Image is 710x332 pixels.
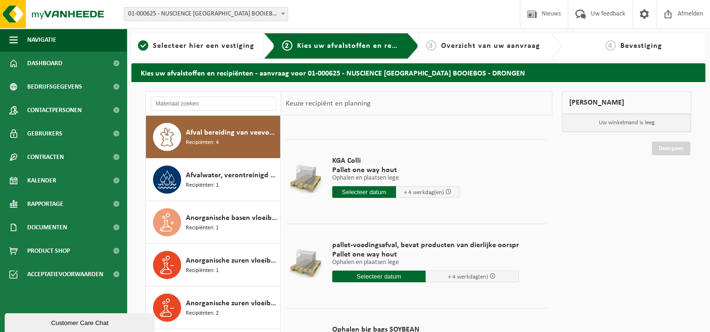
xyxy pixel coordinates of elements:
[27,75,82,98] span: Bedrijfsgegevens
[605,40,616,51] span: 4
[332,271,426,282] input: Selecteer datum
[138,40,148,51] span: 1
[27,122,62,145] span: Gebruikers
[332,175,460,181] p: Ophalen en plaatsen lege
[27,239,70,263] span: Product Shop
[186,212,278,224] span: Anorganische basen vloeibaar in kleinverpakking
[27,216,67,239] span: Documenten
[146,116,281,158] button: Afval bereiding van veevoeder (niet geschikt voor diervoeding) (landbouw, distributie, voedingsam...
[27,98,82,122] span: Contactpersonen
[27,192,63,216] span: Rapportage
[27,145,64,169] span: Contracten
[281,92,375,115] div: Keuze recipiënt en planning
[186,127,278,138] span: Afval bereiding van veevoeder (niet geschikt voor diervoeding) (landbouw, distributie, voedingsam...
[282,40,292,51] span: 2
[27,52,62,75] span: Dashboard
[441,42,540,50] span: Overzicht van uw aanvraag
[151,97,276,111] input: Materiaal zoeken
[186,298,278,309] span: Anorganische zuren vloeibaar in kleinverpakking
[186,224,219,233] span: Recipiënten: 1
[131,63,705,82] h2: Kies uw afvalstoffen en recipiënten - aanvraag voor 01-000625 - NUSCIENCE [GEOGRAPHIC_DATA] BOOIE...
[146,287,281,329] button: Anorganische zuren vloeibaar in kleinverpakking Recipiënten: 2
[562,114,691,132] p: Uw winkelmand is leeg
[297,42,426,50] span: Kies uw afvalstoffen en recipiënten
[27,28,56,52] span: Navigatie
[332,186,396,198] input: Selecteer datum
[136,40,256,52] a: 1Selecteer hier een vestiging
[27,169,56,192] span: Kalender
[146,244,281,287] button: Anorganische zuren vloeibaar in IBC Recipiënten: 1
[186,266,219,275] span: Recipiënten: 1
[153,42,254,50] span: Selecteer hier een vestiging
[448,274,488,280] span: + 4 werkdag(en)
[27,263,103,286] span: Acceptatievoorwaarden
[404,189,444,196] span: + 4 werkdag(en)
[562,91,691,114] div: [PERSON_NAME]
[146,158,281,201] button: Afvalwater, verontreinigd met niet gevaarlijke producten Recipiënten: 1
[186,138,219,147] span: Recipiënten: 4
[5,311,157,332] iframe: chat widget
[146,201,281,244] button: Anorganische basen vloeibaar in kleinverpakking Recipiënten: 1
[332,166,460,175] span: Pallet one way hout
[186,170,278,181] span: Afvalwater, verontreinigd met niet gevaarlijke producten
[426,40,436,51] span: 3
[124,7,288,21] span: 01-000625 - NUSCIENCE BELGIUM BOOIEBOS - DRONGEN
[186,181,219,190] span: Recipiënten: 1
[124,8,288,21] span: 01-000625 - NUSCIENCE BELGIUM BOOIEBOS - DRONGEN
[332,241,519,250] span: pallet-voedingsafval, bevat producten van dierlijke oorspr
[652,142,690,155] a: Doorgaan
[332,250,519,259] span: Pallet one way hout
[332,259,519,266] p: Ophalen en plaatsen lege
[186,255,278,266] span: Anorganische zuren vloeibaar in IBC
[620,42,662,50] span: Bevestiging
[332,156,460,166] span: KGA Colli
[186,309,219,318] span: Recipiënten: 2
